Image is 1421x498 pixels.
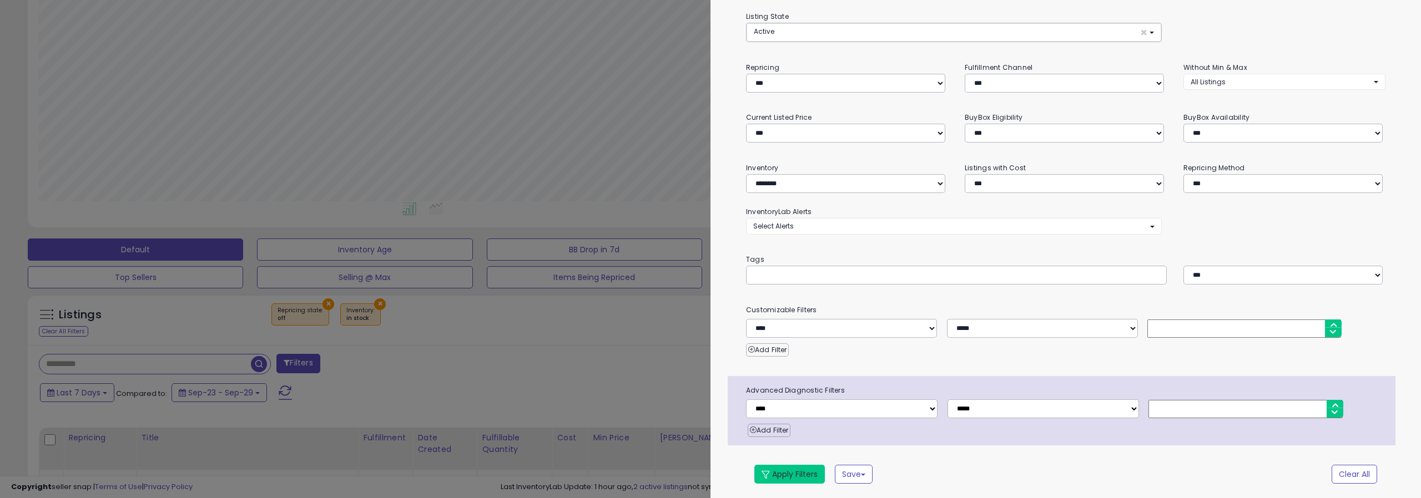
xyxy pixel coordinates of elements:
[738,384,1395,397] span: Advanced Diagnostic Filters
[746,207,812,216] small: InventoryLab Alerts
[746,343,789,357] button: Add Filter
[965,113,1022,122] small: BuyBox Eligibility
[1183,163,1245,172] small: Repricing Method
[754,27,774,36] span: Active
[1191,77,1226,87] span: All Listings
[738,304,1394,316] small: Customizable Filters
[965,63,1032,72] small: Fulfillment Channel
[738,253,1394,266] small: Tags
[1332,465,1377,484] button: Clear All
[746,12,789,21] small: Listing State
[1140,27,1147,38] span: ×
[746,63,779,72] small: Repricing
[754,465,825,484] button: Apply Filters
[748,424,790,437] button: Add Filter
[1183,113,1249,122] small: BuyBox Availability
[835,465,873,484] button: Save
[746,163,778,172] small: Inventory
[965,163,1026,172] small: Listings with Cost
[746,218,1162,234] button: Select Alerts
[1183,74,1385,90] button: All Listings
[753,221,794,231] span: Select Alerts
[1183,63,1247,72] small: Without Min & Max
[746,113,812,122] small: Current Listed Price
[747,23,1161,42] button: Active ×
